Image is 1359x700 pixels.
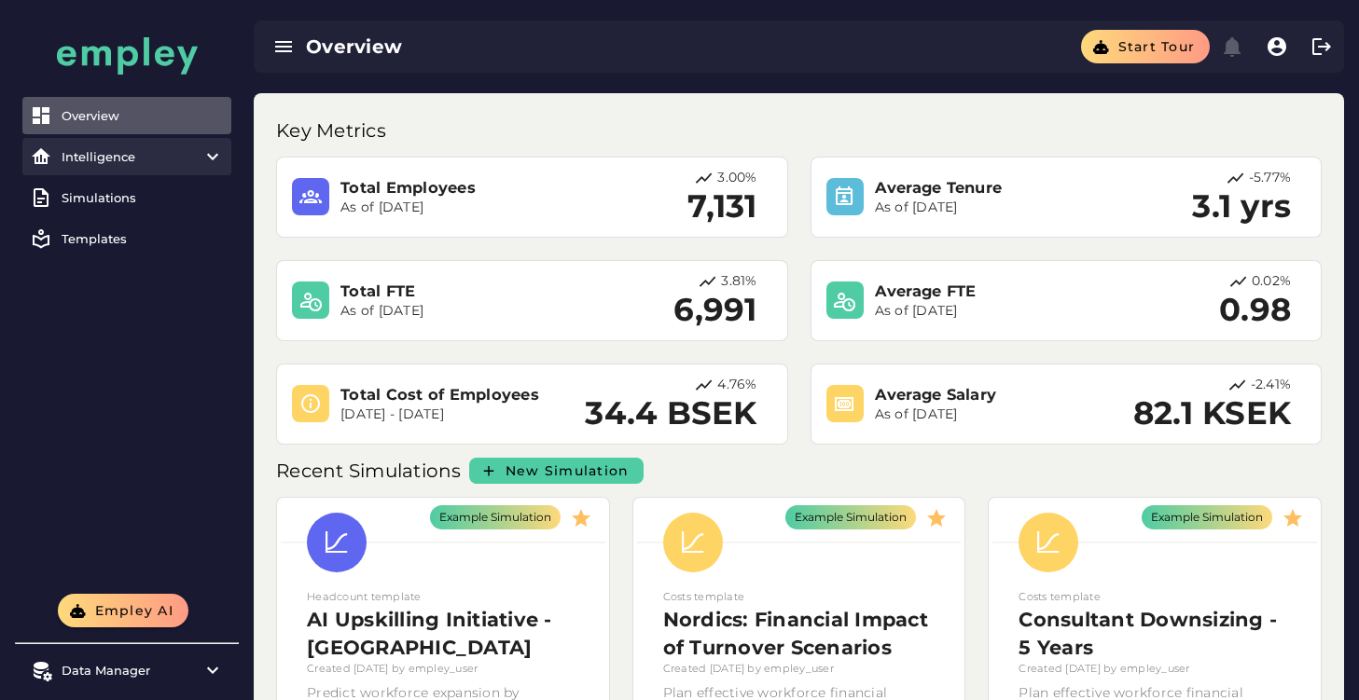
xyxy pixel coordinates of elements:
h2: 6,991 [673,292,756,329]
button: Start tour [1081,30,1210,63]
p: -2.41% [1251,376,1292,395]
h2: 34.4 BSEK [585,395,756,432]
a: New Simulation [469,458,645,484]
p: Recent Simulations [276,456,465,486]
div: Overview [306,34,694,60]
p: Key Metrics [276,116,390,145]
h2: 3.1 yrs [1192,188,1291,226]
h2: 0.98 [1219,292,1291,329]
p: As of [DATE] [340,199,580,217]
h3: Total FTE [340,281,580,302]
p: As of [DATE] [875,199,1115,217]
h2: 7,131 [687,188,756,226]
div: Simulations [62,190,224,205]
div: Templates [62,231,224,246]
h3: Total Cost of Employees [340,384,574,405]
button: Empley AI [58,594,188,627]
p: [DATE] - [DATE] [340,405,574,424]
span: New Simulation [505,462,630,479]
h3: Average FTE [875,281,1115,302]
a: Overview [22,97,231,134]
p: 0.02% [1252,272,1291,292]
p: As of [DATE] [340,302,580,321]
p: 3.00% [717,169,756,188]
h3: Average Salary [875,384,1115,405]
p: As of [DATE] [875,405,1115,424]
p: 3.81% [721,272,756,292]
p: 4.76% [717,376,756,395]
a: Templates [22,220,231,257]
div: Data Manager [62,663,192,678]
div: Intelligence [62,149,192,164]
p: As of [DATE] [875,302,1115,321]
h3: Total Employees [340,177,580,199]
h3: Average Tenure [875,177,1115,199]
p: -5.77% [1249,169,1292,188]
div: Overview [62,108,224,123]
span: Start tour [1116,38,1195,55]
a: Simulations [22,179,231,216]
h2: 82.1 KSEK [1133,395,1291,432]
span: Empley AI [93,602,173,619]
